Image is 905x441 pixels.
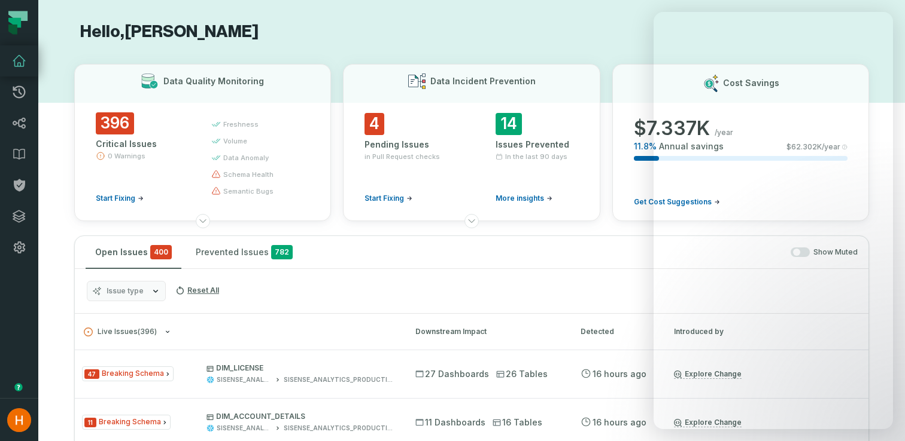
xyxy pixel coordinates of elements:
[430,75,536,87] h3: Data Incident Prevention
[493,416,542,428] span: 16 Tables
[74,22,869,42] h1: Hello, [PERSON_NAME]
[365,152,440,161] span: in Pull Request checks
[634,197,720,207] a: Get Cost Suggestions
[581,326,652,337] div: Detected
[150,245,172,259] span: critical issues and errors combined
[108,151,145,161] span: 0 Warnings
[284,424,394,433] div: SISENSE_ANALYTICS_PRODUCTION
[496,194,552,203] a: More insights
[365,194,412,203] a: Start Fixing
[96,112,134,134] span: 396
[415,326,559,337] div: Downstream Impact
[307,247,858,258] div: Show Muted
[84,327,157,336] span: Live Issues ( 396 )
[82,366,174,381] span: Issue Type
[496,194,544,203] span: More insights
[634,140,657,152] span: 11.8 %
[84,327,394,336] button: Live Issues(396)
[365,194,404,203] span: Start Fixing
[96,138,190,150] div: Critical Issues
[87,281,166,301] button: Issue type
[171,281,224,300] button: Reset All
[634,197,712,207] span: Get Cost Suggestions
[223,186,274,196] span: semantic bugs
[223,120,259,129] span: freshness
[343,64,600,221] button: Data Incident Prevention4Pending Issuesin Pull Request checksStart Fixing14Issues PreventedIn the...
[96,194,144,203] a: Start Fixing
[365,113,384,135] span: 4
[86,236,181,268] button: Open Issues
[163,75,264,87] h3: Data Quality Monitoring
[96,194,135,203] span: Start Fixing
[206,412,393,421] p: DIM_ACCOUNT_DETAILS
[223,136,247,146] span: volume
[84,418,96,427] span: Severity
[223,170,274,179] span: schema health
[84,369,99,379] span: Severity
[634,117,710,140] span: $ 7.337K
[82,415,171,430] span: Issue Type
[496,113,522,135] span: 14
[365,139,448,151] div: Pending Issues
[593,369,646,379] relative-time: Sep 29, 2025, 4:02 PM GMT+3
[415,368,489,380] span: 27 Dashboards
[186,236,302,268] button: Prevented Issues
[217,424,272,433] div: SISENSE_ANALYTICS_PRODUCTION
[7,408,31,432] img: avatar of Hanna Serhiyenkov
[496,368,548,380] span: 26 Tables
[496,139,579,151] div: Issues Prevented
[13,382,24,393] div: Tooltip anchor
[505,152,567,161] span: In the last 90 days
[107,286,144,296] span: Issue type
[271,245,293,259] span: 782
[217,375,272,384] div: SISENSE_ANALYTICS_PRODUCTION
[612,64,869,221] button: Cost Savings$7.337K/year11.8%Annual savings$62.302K/yearGet Cost Suggestions
[206,363,393,373] p: DIM_LICENSE
[593,417,646,427] relative-time: Sep 29, 2025, 4:02 PM GMT+3
[223,153,269,163] span: data anomaly
[415,416,485,428] span: 11 Dashboards
[74,64,331,221] button: Data Quality Monitoring396Critical Issues0 WarningsStart Fixingfreshnessvolumedata anomalyschema ...
[654,12,893,429] iframe: Intercom live chat
[284,375,394,384] div: SISENSE_ANALYTICS_PRODUCTION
